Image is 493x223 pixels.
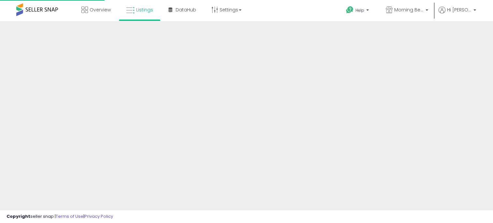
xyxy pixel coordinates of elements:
a: Privacy Policy [84,213,113,219]
a: Hi [PERSON_NAME] [439,7,476,21]
span: Morning Beauty [394,7,424,13]
a: Help [341,1,375,21]
span: Listings [136,7,153,13]
div: seller snap | | [7,214,113,220]
i: Get Help [346,6,354,14]
a: Terms of Use [56,213,83,219]
span: Hi [PERSON_NAME] [447,7,471,13]
strong: Copyright [7,213,30,219]
span: DataHub [176,7,196,13]
span: Overview [90,7,111,13]
span: Help [355,7,364,13]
